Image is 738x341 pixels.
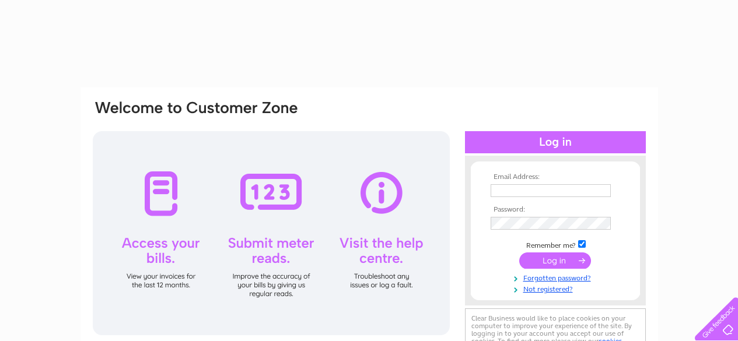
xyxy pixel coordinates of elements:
th: Email Address: [488,173,623,181]
input: Submit [519,252,591,269]
td: Remember me? [488,238,623,250]
a: Not registered? [491,283,623,294]
th: Password: [488,206,623,214]
a: Forgotten password? [491,272,623,283]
